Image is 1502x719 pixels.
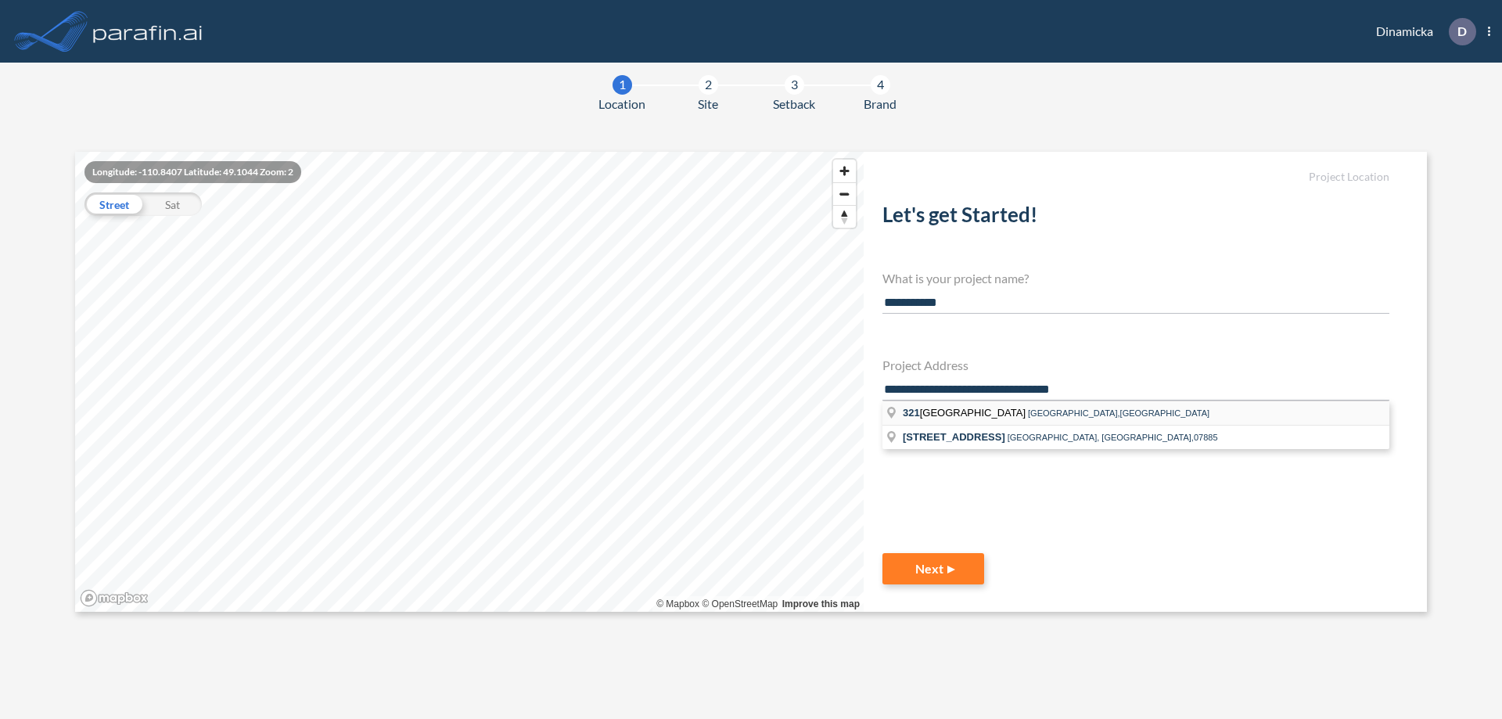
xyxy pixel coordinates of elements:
div: 2 [699,75,718,95]
button: Zoom in [833,160,856,182]
h2: Let's get Started! [882,203,1389,233]
h5: Project Location [882,171,1389,184]
a: Mapbox homepage [80,589,149,607]
canvas: Map [75,152,864,612]
a: Improve this map [782,599,860,609]
div: Sat [143,192,202,216]
button: Zoom out [833,182,856,205]
img: logo [90,16,206,47]
a: Mapbox [656,599,699,609]
button: Reset bearing to north [833,205,856,228]
h4: Project Address [882,358,1389,372]
a: OpenStreetMap [702,599,778,609]
span: Setback [773,95,815,113]
h4: What is your project name? [882,271,1389,286]
span: [GEOGRAPHIC_DATA] [903,407,1028,419]
div: 3 [785,75,804,95]
span: Zoom out [833,183,856,205]
div: Dinamicka [1353,18,1490,45]
span: [STREET_ADDRESS] [903,431,1005,443]
div: 4 [871,75,890,95]
button: Next [882,553,984,584]
span: 321 [903,407,920,419]
span: [GEOGRAPHIC_DATA],[GEOGRAPHIC_DATA] [1028,408,1209,418]
span: [GEOGRAPHIC_DATA], [GEOGRAPHIC_DATA],07885 [1008,433,1218,442]
span: Reset bearing to north [833,206,856,228]
p: D [1457,24,1467,38]
div: 1 [613,75,632,95]
span: Brand [864,95,897,113]
span: Site [698,95,718,113]
span: Location [598,95,645,113]
div: Longitude: -110.8407 Latitude: 49.1044 Zoom: 2 [84,161,301,183]
div: Street [84,192,143,216]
